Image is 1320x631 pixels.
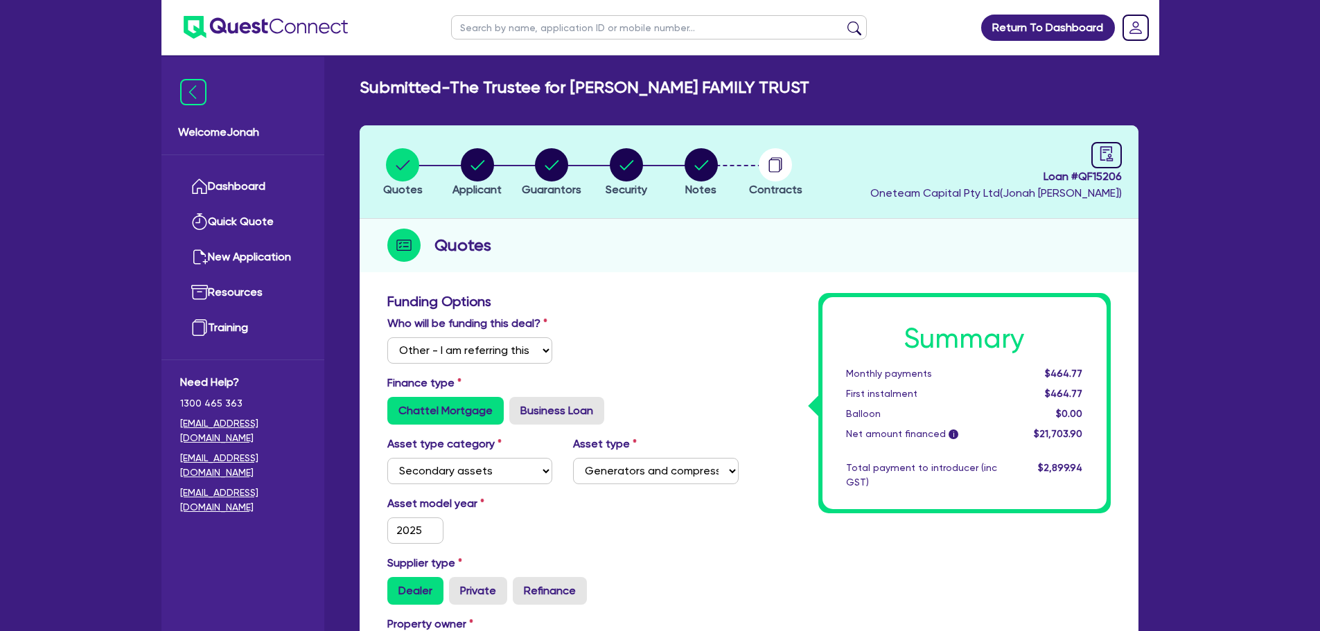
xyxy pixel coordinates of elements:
[180,275,306,310] a: Resources
[382,148,423,199] button: Quotes
[573,436,637,452] label: Asset type
[387,315,547,332] label: Who will be funding this deal?
[836,386,1007,401] div: First instalment
[846,322,1083,355] h1: Summary
[180,451,306,480] a: [EMAIL_ADDRESS][DOMAIN_NAME]
[387,229,421,262] img: step-icon
[178,124,308,141] span: Welcome Jonah
[836,461,1007,490] div: Total payment to introducer (inc GST)
[1118,10,1154,46] a: Dropdown toggle
[377,495,563,512] label: Asset model year
[451,15,867,39] input: Search by name, application ID or mobile number...
[949,429,958,439] span: i
[452,183,502,196] span: Applicant
[180,240,306,275] a: New Application
[452,148,502,199] button: Applicant
[180,486,306,515] a: [EMAIL_ADDRESS][DOMAIN_NAME]
[1045,388,1082,399] span: $464.77
[1038,462,1082,473] span: $2,899.94
[685,183,716,196] span: Notes
[360,78,809,98] h2: Submitted - The Trustee for [PERSON_NAME] FAMILY TRUST
[522,183,581,196] span: Guarantors
[684,148,719,199] button: Notes
[1034,428,1082,439] span: $21,703.90
[981,15,1115,41] a: Return To Dashboard
[387,293,739,310] h3: Funding Options
[749,183,802,196] span: Contracts
[434,233,491,258] h2: Quotes
[748,148,803,199] button: Contracts
[513,577,587,605] label: Refinance
[387,375,461,391] label: Finance type
[870,186,1122,199] span: Oneteam Capital Pty Ltd ( Jonah [PERSON_NAME] )
[387,577,443,605] label: Dealer
[387,436,502,452] label: Asset type category
[387,397,504,425] label: Chattel Mortgage
[180,79,206,105] img: icon-menu-close
[180,204,306,240] a: Quick Quote
[180,310,306,346] a: Training
[180,374,306,391] span: Need Help?
[191,213,208,230] img: quick-quote
[1056,408,1082,419] span: $0.00
[191,284,208,301] img: resources
[191,319,208,336] img: training
[836,427,1007,441] div: Net amount financed
[191,249,208,265] img: new-application
[1099,146,1114,161] span: audit
[180,396,306,411] span: 1300 465 363
[1045,368,1082,379] span: $464.77
[180,169,306,204] a: Dashboard
[605,148,648,199] button: Security
[449,577,507,605] label: Private
[870,168,1122,185] span: Loan # QF15206
[383,183,423,196] span: Quotes
[387,555,462,571] label: Supplier type
[184,16,348,39] img: quest-connect-logo-blue
[180,416,306,445] a: [EMAIL_ADDRESS][DOMAIN_NAME]
[836,366,1007,381] div: Monthly payments
[606,183,647,196] span: Security
[836,407,1007,421] div: Balloon
[509,397,604,425] label: Business Loan
[521,148,582,199] button: Guarantors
